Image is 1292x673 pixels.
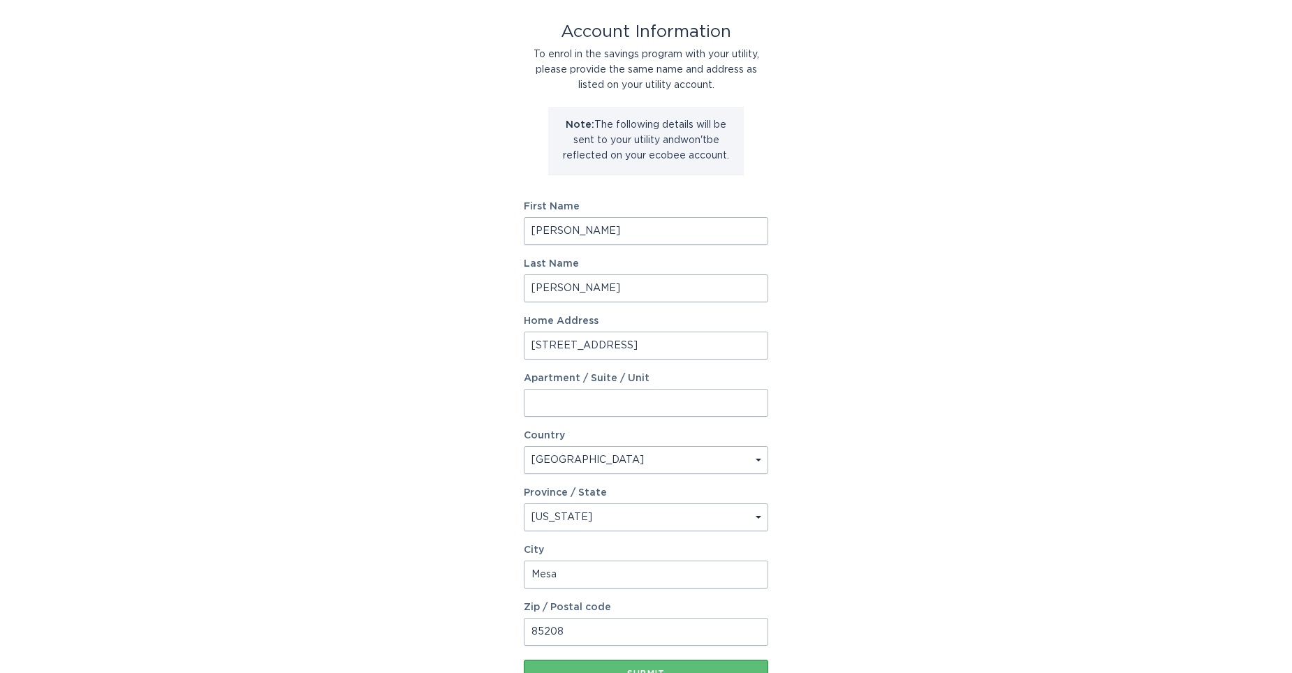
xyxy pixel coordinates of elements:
div: To enrol in the savings program with your utility, please provide the same name and address as li... [524,47,768,93]
label: Last Name [524,259,768,269]
label: Home Address [524,316,768,326]
label: Apartment / Suite / Unit [524,374,768,383]
p: The following details will be sent to your utility and won't be reflected on your ecobee account. [559,117,733,163]
label: Province / State [524,488,607,498]
div: Account Information [524,24,768,40]
label: Zip / Postal code [524,602,768,612]
label: Country [524,431,565,441]
label: First Name [524,202,768,212]
label: City [524,545,768,555]
strong: Note: [566,120,594,130]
